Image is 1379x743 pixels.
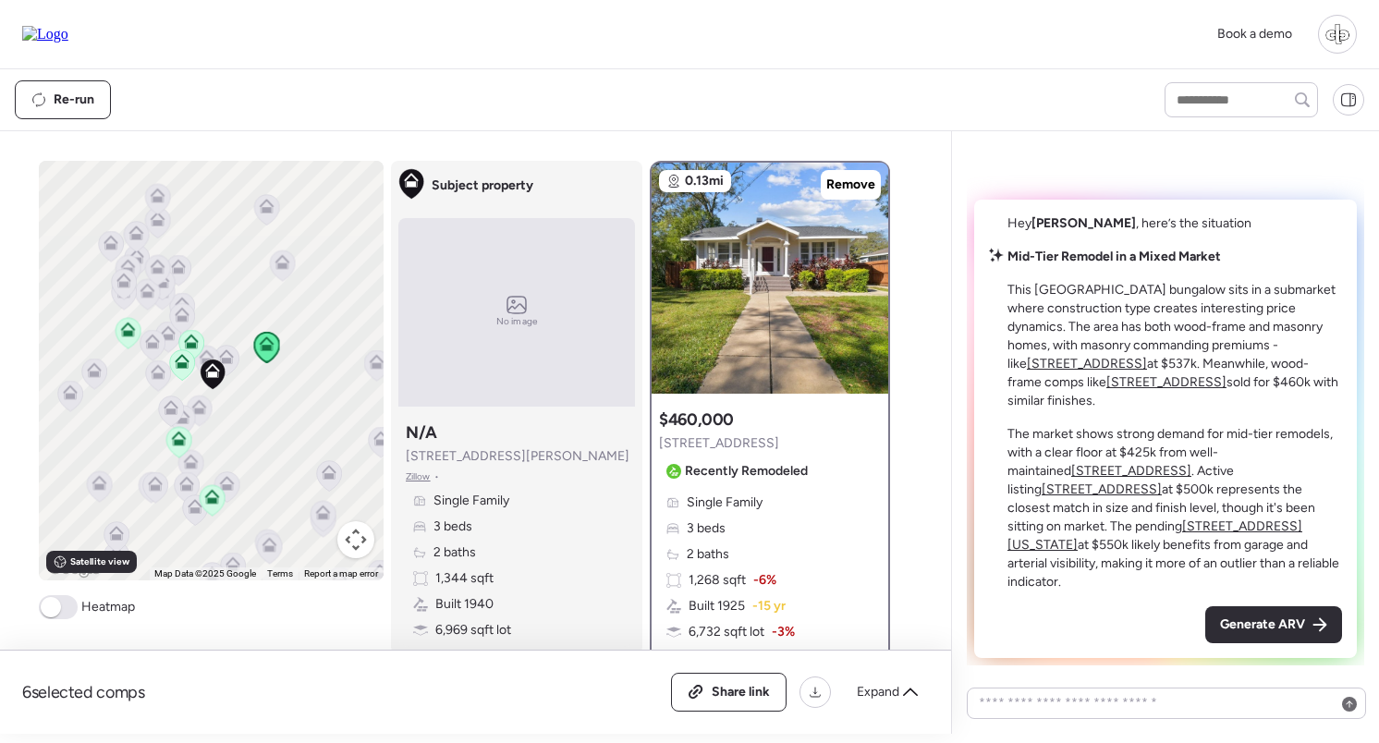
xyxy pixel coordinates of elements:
[337,521,374,558] button: Map camera controls
[70,554,129,569] span: Satellite view
[689,571,746,590] span: 1,268 sqft
[43,556,104,580] img: Google
[406,421,437,444] h3: N/A
[43,556,104,580] a: Open this area in Google Maps (opens a new window)
[434,469,439,484] span: •
[659,408,734,431] h3: $460,000
[1217,26,1292,42] span: Book a demo
[753,571,776,590] span: -6%
[1007,281,1342,410] p: This [GEOGRAPHIC_DATA] bungalow sits in a submarket where construction type creates interesting p...
[689,649,760,667] span: Sold
[22,681,145,703] span: 6 selected comps
[406,447,629,466] span: [STREET_ADDRESS][PERSON_NAME]
[857,683,899,701] span: Expand
[1042,481,1162,497] a: [STREET_ADDRESS]
[1007,215,1251,231] span: Hey , here’s the situation
[1031,215,1136,231] span: [PERSON_NAME]
[432,177,533,195] span: Subject property
[154,568,256,579] span: Map Data ©2025 Google
[267,568,293,579] a: Terms (opens in new tab)
[406,469,431,484] span: Zillow
[1007,249,1221,264] strong: Mid-Tier Remodel in a Mixed Market
[496,314,537,329] span: No image
[433,518,472,536] span: 3 beds
[687,493,763,512] span: Single Family
[772,623,795,641] span: -3%
[435,621,511,639] span: 6,969 sqft lot
[435,569,494,588] span: 1,344 sqft
[712,683,770,701] span: Share link
[689,623,764,641] span: 6,732 sqft lot
[433,492,509,510] span: Single Family
[1220,615,1305,634] span: Generate ARV
[752,597,786,615] span: -15 yr
[435,595,494,614] span: Built 1940
[22,26,68,43] img: Logo
[1007,425,1342,591] p: The market shows strong demand for mid-tier remodels, with a clear floor at $425k from well-maint...
[54,91,94,109] span: Re-run
[685,462,808,481] span: Recently Remodeled
[685,172,724,190] span: 0.13mi
[659,434,779,453] span: [STREET_ADDRESS]
[1027,356,1147,371] a: [STREET_ADDRESS]
[304,568,378,579] a: Report a map error
[689,597,745,615] span: Built 1925
[1106,374,1226,390] a: [STREET_ADDRESS]
[687,545,729,564] span: 2 baths
[81,598,135,616] span: Heatmap
[1071,463,1191,479] a: [STREET_ADDRESS]
[433,543,476,562] span: 2 baths
[826,176,875,194] span: Remove
[687,519,726,538] span: 3 beds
